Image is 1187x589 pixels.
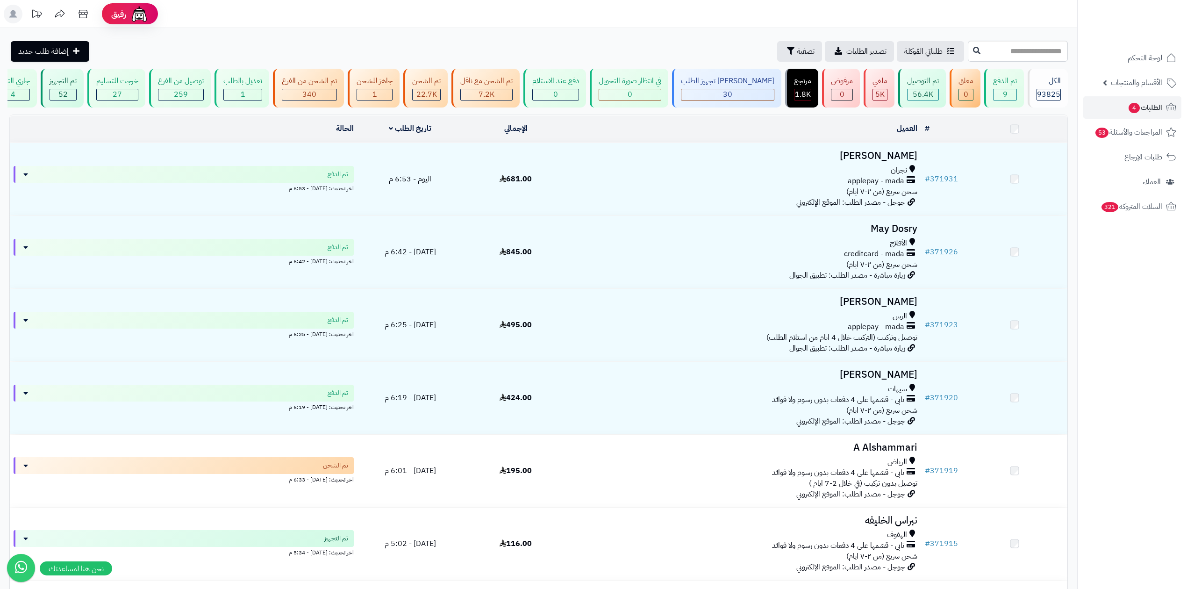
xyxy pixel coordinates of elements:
span: 0 [840,89,844,100]
a: #371919 [925,465,958,476]
a: #371931 [925,173,958,185]
a: طلبات الإرجاع [1083,146,1181,168]
span: تابي - قسّمها على 4 دفعات بدون رسوم ولا فوائد [772,540,904,551]
span: جوجل - مصدر الطلب: الموقع الإلكتروني [796,197,905,208]
button: تصفية [777,41,822,62]
a: تم التجهيز 52 [39,69,86,108]
span: 1 [372,89,377,100]
a: #371926 [925,246,958,258]
div: ملغي [872,76,887,86]
div: تم الشحن من الفرع [282,76,337,86]
a: تم التوصيل 56.4K [896,69,948,108]
div: 30 [681,89,774,100]
span: 1 [241,89,245,100]
h3: May Dosry [572,223,917,234]
div: تم الدفع [993,76,1017,86]
a: ملغي 5K [862,69,896,108]
div: اخر تحديث: [DATE] - 6:19 م [14,402,354,411]
a: [PERSON_NAME] تجهيز الطلب 30 [670,69,783,108]
div: اخر تحديث: [DATE] - 6:25 م [14,329,354,338]
a: مرفوض 0 [820,69,862,108]
div: اخر تحديث: [DATE] - 6:33 م [14,474,354,484]
span: سيهات [888,384,907,395]
span: شحن سريع (من ٢-٧ ايام) [846,405,917,416]
div: تم الشحن مع ناقل [460,76,513,86]
span: 681.00 [500,173,532,185]
span: applepay - mada [848,322,904,332]
span: creditcard - mada [844,249,904,259]
span: شحن سريع (من ٢-٧ ايام) [846,186,917,197]
div: [PERSON_NAME] تجهيز الطلب [681,76,774,86]
div: اخر تحديث: [DATE] - 6:53 م [14,183,354,193]
a: تاريخ الطلب [389,123,431,134]
span: 22.7K [416,89,437,100]
a: جاهز للشحن 1 [346,69,401,108]
a: #371923 [925,319,958,330]
span: 52 [58,89,68,100]
a: تم الشحن من الفرع 340 [271,69,346,108]
span: لوحة التحكم [1128,51,1162,65]
span: 4 [11,89,15,100]
a: طلباتي المُوكلة [897,41,964,62]
a: الإجمالي [504,123,528,134]
div: 340 [282,89,336,100]
span: السلات المتروكة [1101,200,1162,213]
div: 1798 [794,89,811,100]
div: 1 [224,89,262,100]
span: إضافة طلب جديد [18,46,69,57]
a: الحالة [336,123,354,134]
span: 9 [1003,89,1008,100]
span: تم الدفع [328,388,348,398]
div: في انتظار صورة التحويل [599,76,661,86]
h3: نبراس الخليفه [572,515,917,526]
a: تصدير الطلبات [825,41,894,62]
div: تم التوصيل [907,76,939,86]
a: الطلبات4 [1083,96,1181,119]
span: طلباتي المُوكلة [904,46,943,57]
span: تم الدفع [328,170,348,179]
span: 0 [553,89,558,100]
span: تم الشحن [323,461,348,470]
div: 56389 [908,89,938,100]
span: رفيق [111,8,126,20]
div: 1 [357,89,392,100]
span: توصيل وتركيب (التركيب خلال 4 ايام من استلام الطلب) [766,332,917,343]
div: 0 [533,89,579,100]
div: 0 [959,89,973,100]
span: توصيل بدون تركيب (في خلال 2-7 ايام ) [809,478,917,489]
div: تعديل بالطلب [223,76,262,86]
a: العملاء [1083,171,1181,193]
span: 1.8K [795,89,811,100]
span: طلبات الإرجاع [1124,151,1162,164]
a: #371915 [925,538,958,549]
span: 93825 [1037,89,1060,100]
span: شحن سريع (من ٢-٧ ايام) [846,259,917,270]
div: توصيل من الفرع [158,76,204,86]
a: في انتظار صورة التحويل 0 [588,69,670,108]
span: 30 [723,89,732,100]
span: جوجل - مصدر الطلب: الموقع الإلكتروني [796,488,905,500]
span: 53 [1095,127,1109,138]
span: زيارة مباشرة - مصدر الطلب: تطبيق الجوال [789,270,905,281]
span: 7.2K [479,89,494,100]
div: 7223 [461,89,512,100]
div: معلق [958,76,973,86]
span: 495.00 [500,319,532,330]
a: الكل93825 [1026,69,1070,108]
span: الأفلاج [890,238,907,249]
span: 0 [964,89,968,100]
a: تعديل بالطلب 1 [213,69,271,108]
span: تم التجهيز [324,534,348,543]
div: 259 [158,89,203,100]
span: 56.4K [913,89,933,100]
span: [DATE] - 6:01 م [385,465,436,476]
div: تم الشحن [412,76,441,86]
div: مرفوض [831,76,853,86]
a: إضافة طلب جديد [11,41,89,62]
a: خرجت للتسليم 27 [86,69,147,108]
span: زيارة مباشرة - مصدر الطلب: تطبيق الجوال [789,343,905,354]
span: # [925,173,930,185]
span: تصفية [797,46,815,57]
span: اليوم - 6:53 م [389,173,431,185]
div: 4950 [873,89,887,100]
